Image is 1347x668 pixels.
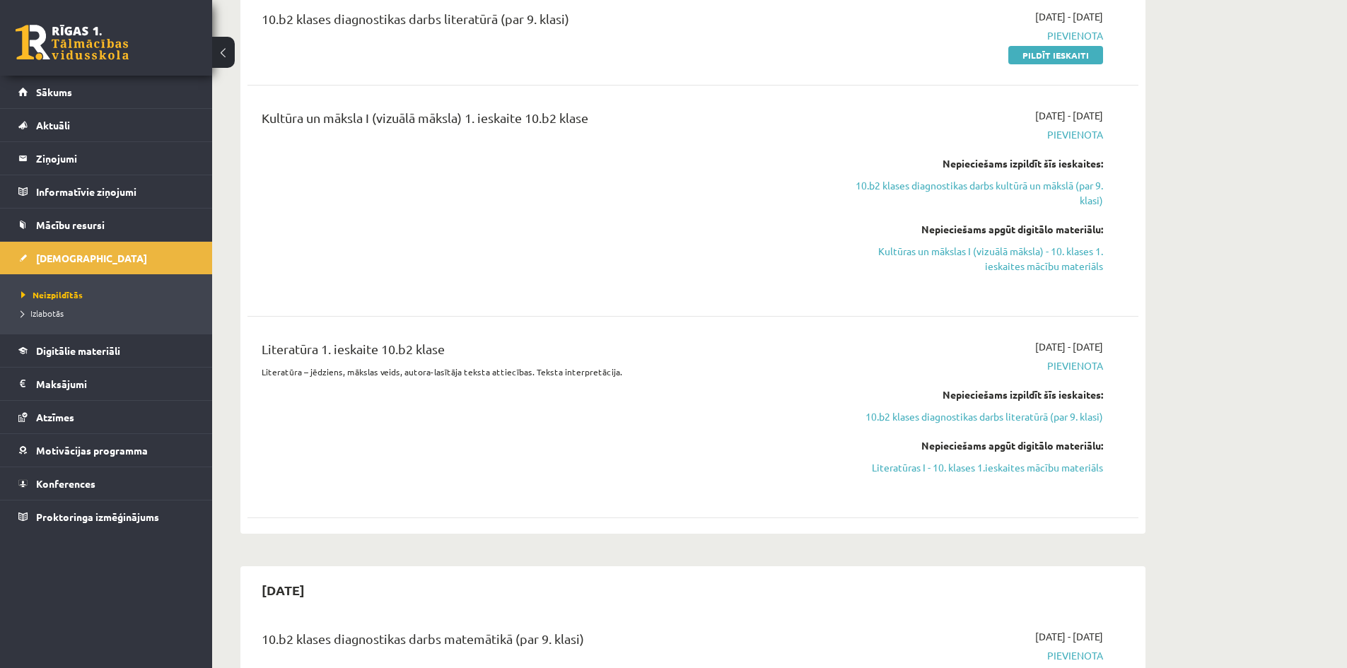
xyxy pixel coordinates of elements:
div: 10.b2 klases diagnostikas darbs matemātikā (par 9. klasi) [262,629,815,655]
span: Pievienota [836,358,1103,373]
a: 10.b2 klases diagnostikas darbs literatūrā (par 9. klasi) [836,409,1103,424]
div: 10.b2 klases diagnostikas darbs literatūrā (par 9. klasi) [262,9,815,35]
div: Literatūra 1. ieskaite 10.b2 klase [262,339,815,365]
a: Atzīmes [18,401,194,433]
a: Digitālie materiāli [18,334,194,367]
span: Pievienota [836,648,1103,663]
div: Kultūra un māksla I (vizuālā māksla) 1. ieskaite 10.b2 klase [262,108,815,134]
a: Konferences [18,467,194,500]
legend: Informatīvie ziņojumi [36,175,194,208]
span: [DATE] - [DATE] [1035,629,1103,644]
span: Sākums [36,86,72,98]
a: Neizpildītās [21,288,198,301]
a: Izlabotās [21,307,198,320]
a: Kultūras un mākslas I (vizuālā māksla) - 10. klases 1. ieskaites mācību materiāls [836,244,1103,274]
h2: [DATE] [247,573,319,607]
a: Mācību resursi [18,209,194,241]
div: Nepieciešams apgūt digitālo materiālu: [836,438,1103,453]
span: [DATE] - [DATE] [1035,108,1103,123]
span: [DATE] - [DATE] [1035,9,1103,24]
div: Nepieciešams izpildīt šīs ieskaites: [836,156,1103,171]
legend: Maksājumi [36,368,194,400]
legend: Ziņojumi [36,142,194,175]
a: 10.b2 klases diagnostikas darbs kultūrā un mākslā (par 9. klasi) [836,178,1103,208]
span: Izlabotās [21,307,64,319]
a: Literatūras I - 10. klases 1.ieskaites mācību materiāls [836,460,1103,475]
span: [DEMOGRAPHIC_DATA] [36,252,147,264]
span: [DATE] - [DATE] [1035,339,1103,354]
a: Maksājumi [18,368,194,400]
a: Rīgas 1. Tālmācības vidusskola [16,25,129,60]
a: Sākums [18,76,194,108]
span: Proktoringa izmēģinājums [36,510,159,523]
p: Literatūra – jēdziens, mākslas veids, autora-lasītāja teksta attiecības. Teksta interpretācija. [262,365,815,378]
span: Digitālie materiāli [36,344,120,357]
div: Nepieciešams apgūt digitālo materiālu: [836,222,1103,237]
a: Informatīvie ziņojumi [18,175,194,208]
span: Pievienota [836,28,1103,43]
a: Pildīt ieskaiti [1008,46,1103,64]
span: Mācību resursi [36,218,105,231]
a: Ziņojumi [18,142,194,175]
a: [DEMOGRAPHIC_DATA] [18,242,194,274]
a: Proktoringa izmēģinājums [18,500,194,533]
span: Atzīmes [36,411,74,423]
span: Motivācijas programma [36,444,148,457]
span: Neizpildītās [21,289,83,300]
span: Konferences [36,477,95,490]
span: Aktuāli [36,119,70,131]
span: Pievienota [836,127,1103,142]
a: Motivācijas programma [18,434,194,467]
a: Aktuāli [18,109,194,141]
div: Nepieciešams izpildīt šīs ieskaites: [836,387,1103,402]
